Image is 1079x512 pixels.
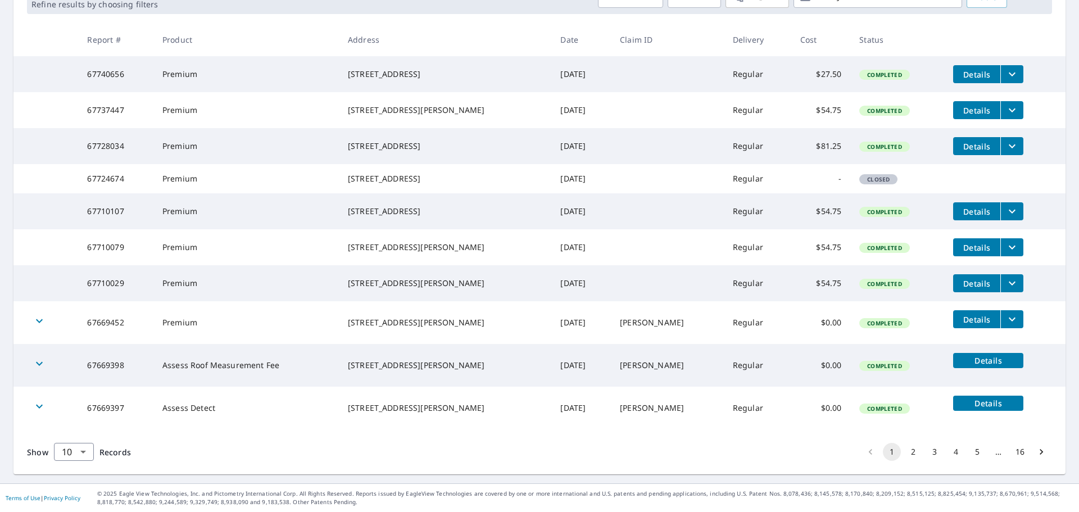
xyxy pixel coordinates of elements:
nav: pagination navigation [860,443,1052,461]
td: Premium [153,128,339,164]
td: 67724674 [78,164,153,193]
button: filesDropdownBtn-67669452 [1000,310,1023,328]
button: detailsBtn-67669452 [953,310,1000,328]
button: page 1 [883,443,901,461]
td: $0.00 [791,387,851,429]
button: filesDropdownBtn-67740656 [1000,65,1023,83]
td: 67669398 [78,344,153,387]
td: [DATE] [551,164,611,193]
td: Premium [153,164,339,193]
span: Details [960,141,994,152]
span: Completed [860,319,908,327]
button: detailsBtn-67710107 [953,202,1000,220]
div: [STREET_ADDRESS] [348,141,542,152]
p: © 2025 Eagle View Technologies, Inc. and Pictometry International Corp. All Rights Reserved. Repo... [97,490,1073,506]
td: 67728034 [78,128,153,164]
button: filesDropdownBtn-67710029 [1000,274,1023,292]
span: Details [960,105,994,116]
td: $81.25 [791,128,851,164]
td: [DATE] [551,193,611,229]
button: detailsBtn-67669397 [953,396,1023,411]
td: Regular [724,301,791,344]
button: detailsBtn-67669398 [953,353,1023,368]
td: $54.75 [791,229,851,265]
td: 67669397 [78,387,153,429]
span: Closed [860,175,896,183]
div: [STREET_ADDRESS] [348,69,542,80]
th: Address [339,23,551,56]
th: Delivery [724,23,791,56]
div: [STREET_ADDRESS][PERSON_NAME] [348,278,542,289]
th: Report # [78,23,153,56]
td: $54.75 [791,193,851,229]
th: Date [551,23,611,56]
button: Go to page 16 [1011,443,1029,461]
span: Completed [860,280,908,288]
a: Privacy Policy [44,494,80,502]
button: detailsBtn-67728034 [953,137,1000,155]
td: [DATE] [551,56,611,92]
td: [DATE] [551,265,611,301]
td: Premium [153,193,339,229]
td: $54.75 [791,265,851,301]
td: $0.00 [791,301,851,344]
button: detailsBtn-67740656 [953,65,1000,83]
span: Details [960,206,994,217]
button: filesDropdownBtn-67728034 [1000,137,1023,155]
button: detailsBtn-67737447 [953,101,1000,119]
div: [STREET_ADDRESS] [348,173,542,184]
td: [DATE] [551,387,611,429]
th: Cost [791,23,851,56]
div: [STREET_ADDRESS][PERSON_NAME] [348,360,542,371]
span: Details [960,69,994,80]
td: Premium [153,229,339,265]
td: Premium [153,92,339,128]
td: $54.75 [791,92,851,128]
div: [STREET_ADDRESS] [348,206,542,217]
a: Terms of Use [6,494,40,502]
div: 10 [54,436,94,468]
span: Completed [860,143,908,151]
div: [STREET_ADDRESS][PERSON_NAME] [348,242,542,253]
div: [STREET_ADDRESS][PERSON_NAME] [348,317,542,328]
div: … [990,446,1008,457]
div: Show 10 records [54,443,94,461]
th: Claim ID [611,23,724,56]
td: Regular [724,229,791,265]
span: Records [99,447,131,457]
td: $27.50 [791,56,851,92]
button: Go to page 3 [926,443,944,461]
td: [DATE] [551,301,611,344]
span: Details [960,242,994,253]
td: 67710079 [78,229,153,265]
th: Status [850,23,944,56]
td: [DATE] [551,229,611,265]
td: 67710029 [78,265,153,301]
td: Premium [153,56,339,92]
td: Regular [724,164,791,193]
button: detailsBtn-67710079 [953,238,1000,256]
td: Regular [724,193,791,229]
td: 67669452 [78,301,153,344]
td: Premium [153,265,339,301]
td: Assess Roof Measurement Fee [153,344,339,387]
span: Completed [860,362,908,370]
td: [PERSON_NAME] [611,301,724,344]
button: filesDropdownBtn-67737447 [1000,101,1023,119]
td: Regular [724,344,791,387]
button: Go to next page [1032,443,1050,461]
td: [PERSON_NAME] [611,344,724,387]
button: filesDropdownBtn-67710107 [1000,202,1023,220]
td: Regular [724,92,791,128]
td: [DATE] [551,128,611,164]
button: detailsBtn-67710029 [953,274,1000,292]
button: Go to page 4 [947,443,965,461]
td: - [791,164,851,193]
span: Show [27,447,48,457]
div: [STREET_ADDRESS][PERSON_NAME] [348,105,542,116]
td: Regular [724,56,791,92]
td: $0.00 [791,344,851,387]
button: filesDropdownBtn-67710079 [1000,238,1023,256]
th: Product [153,23,339,56]
td: Regular [724,387,791,429]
